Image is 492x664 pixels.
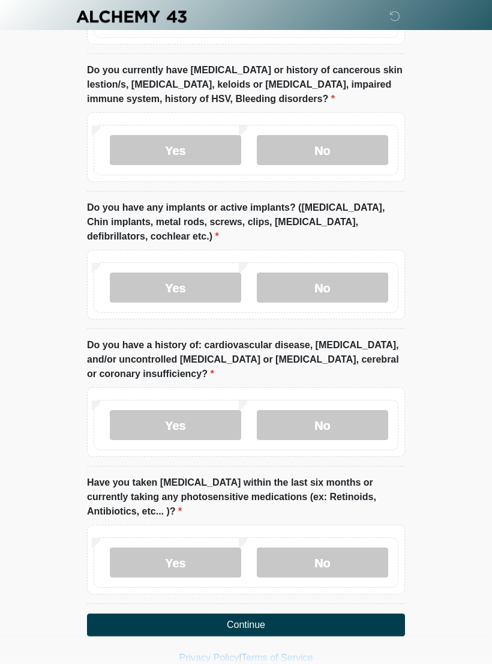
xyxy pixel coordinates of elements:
[110,410,241,440] label: Yes
[87,201,405,244] label: Do you have any implants or active implants? ([MEDICAL_DATA], Chin implants, metal rods, screws, ...
[241,653,313,663] a: Terms of Service
[75,9,188,24] img: Alchemy 43 Logo
[257,273,388,303] label: No
[87,63,405,106] label: Do you currently have [MEDICAL_DATA] or history of cancerous skin lestion/s, [MEDICAL_DATA], kelo...
[257,135,388,165] label: No
[239,653,241,663] a: |
[87,338,405,381] label: Do you have a history of: cardiovascular disease, [MEDICAL_DATA], and/or uncontrolled [MEDICAL_DA...
[87,475,405,519] label: Have you taken [MEDICAL_DATA] within the last six months or currently taking any photosensitive m...
[87,614,405,636] button: Continue
[110,135,241,165] label: Yes
[257,410,388,440] label: No
[110,273,241,303] label: Yes
[179,653,239,663] a: Privacy Policy
[110,548,241,578] label: Yes
[257,548,388,578] label: No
